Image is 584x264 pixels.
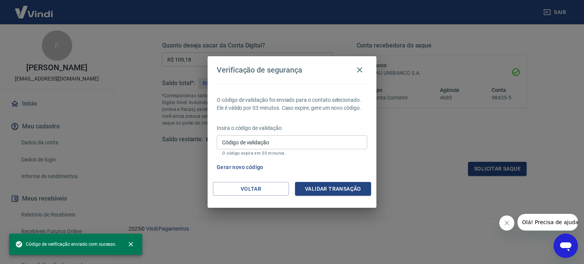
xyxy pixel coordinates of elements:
[499,215,514,231] iframe: Fechar mensagem
[122,236,139,253] button: close
[217,65,302,74] h4: Verificação de segurança
[517,214,578,231] iframe: Mensagem da empresa
[213,182,289,196] button: Voltar
[217,96,367,112] p: O código de validação foi enviado para o contato selecionado. Ele é válido por 03 minutos. Caso e...
[554,234,578,258] iframe: Botão para abrir a janela de mensagens
[217,124,367,132] p: Insira o código de validação
[295,182,371,196] button: Validar transação
[214,160,267,174] button: Gerar novo código
[5,5,64,11] span: Olá! Precisa de ajuda?
[15,240,116,248] span: Código de verificação enviado com sucesso.
[222,151,362,156] p: O código expira em 03 minutos.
